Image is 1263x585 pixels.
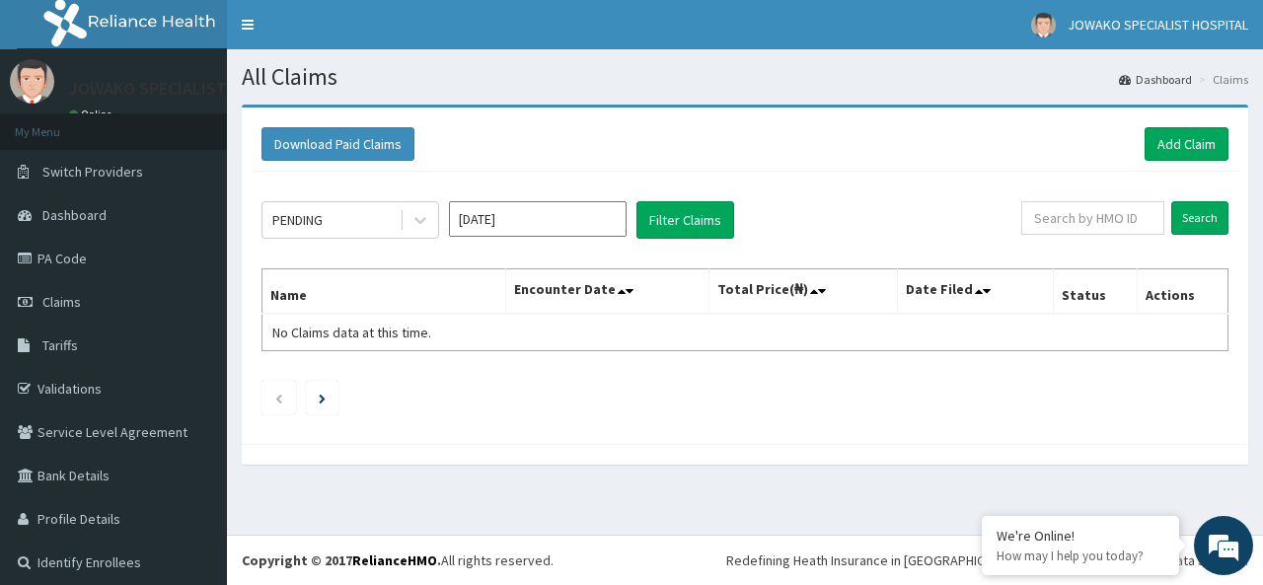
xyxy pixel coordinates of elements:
strong: Copyright © 2017 . [242,551,441,569]
th: Encounter Date [505,269,708,315]
span: Switch Providers [42,163,143,181]
input: Select Month and Year [449,201,627,237]
a: Dashboard [1119,71,1192,88]
img: User Image [1031,13,1056,37]
th: Status [1053,269,1137,315]
h1: All Claims [242,64,1248,90]
button: Filter Claims [636,201,734,239]
img: User Image [10,59,54,104]
li: Claims [1194,71,1248,88]
div: Redefining Heath Insurance in [GEOGRAPHIC_DATA] using Telemedicine and Data Science! [726,550,1248,570]
th: Actions [1137,269,1227,315]
span: No Claims data at this time. [272,324,431,341]
span: Dashboard [42,206,107,224]
a: Add Claim [1145,127,1228,161]
a: Online [69,108,116,121]
a: Next page [319,389,326,406]
a: Previous page [274,389,283,406]
button: Download Paid Claims [261,127,414,161]
input: Search by HMO ID [1021,201,1164,235]
input: Search [1171,201,1228,235]
span: Tariffs [42,336,78,354]
div: PENDING [272,210,323,230]
th: Date Filed [897,269,1053,315]
span: Claims [42,293,81,311]
th: Name [262,269,506,315]
a: RelianceHMO [352,551,437,569]
footer: All rights reserved. [227,535,1263,585]
p: How may I help you today? [997,548,1164,564]
div: We're Online! [997,527,1164,545]
span: JOWAKO SPECIALIST HOSPITAL [1068,16,1248,34]
th: Total Price(₦) [708,269,897,315]
p: JOWAKO SPECIALIST HOSPITAL [69,80,308,98]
